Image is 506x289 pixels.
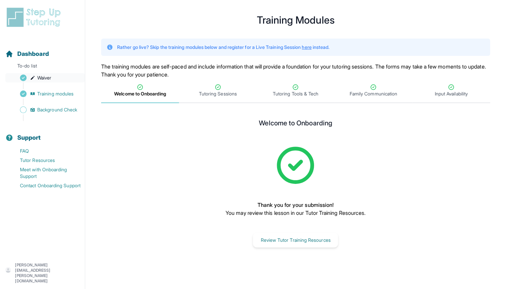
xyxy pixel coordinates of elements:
nav: Tabs [101,78,490,103]
p: The training modules are self-paced and include information that will provide a foundation for yo... [101,63,490,78]
span: Tutoring Sessions [199,90,237,97]
span: Waiver [37,74,51,81]
h1: Training Modules [101,16,490,24]
p: Thank you for your submission! [226,201,366,209]
a: Dashboard [5,49,49,59]
span: Tutoring Tools & Tech [273,90,318,97]
button: Dashboard [3,39,82,61]
a: FAQ [5,146,85,156]
a: Waiver [5,73,85,82]
button: [PERSON_NAME][EMAIL_ADDRESS][PERSON_NAME][DOMAIN_NAME] [5,262,80,284]
span: Input Availability [434,90,467,97]
span: Family Communication [350,90,397,97]
p: [PERSON_NAME][EMAIL_ADDRESS][PERSON_NAME][DOMAIN_NAME] [15,262,80,284]
span: Training modules [37,90,74,97]
span: Welcome to Onboarding [114,90,166,97]
button: Review Tutor Training Resources [253,233,338,247]
a: Background Check [5,105,85,114]
a: Tutor Resources [5,156,85,165]
a: Training modules [5,89,85,98]
p: Rather go live? Skip the training modules below and register for a Live Training Session instead. [117,44,329,51]
a: Contact Onboarding Support [5,181,85,190]
p: You may review this lesson in our Tutor Training Resources. [226,209,366,217]
h2: Welcome to Onboarding [259,119,332,130]
img: logo [5,7,65,28]
button: Support [3,122,82,145]
a: Review Tutor Training Resources [253,236,338,243]
span: Dashboard [17,49,49,59]
a: here [302,44,311,50]
a: Meet with Onboarding Support [5,165,85,181]
p: To-do list [3,63,82,72]
span: Background Check [37,106,77,113]
span: Support [17,133,41,142]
